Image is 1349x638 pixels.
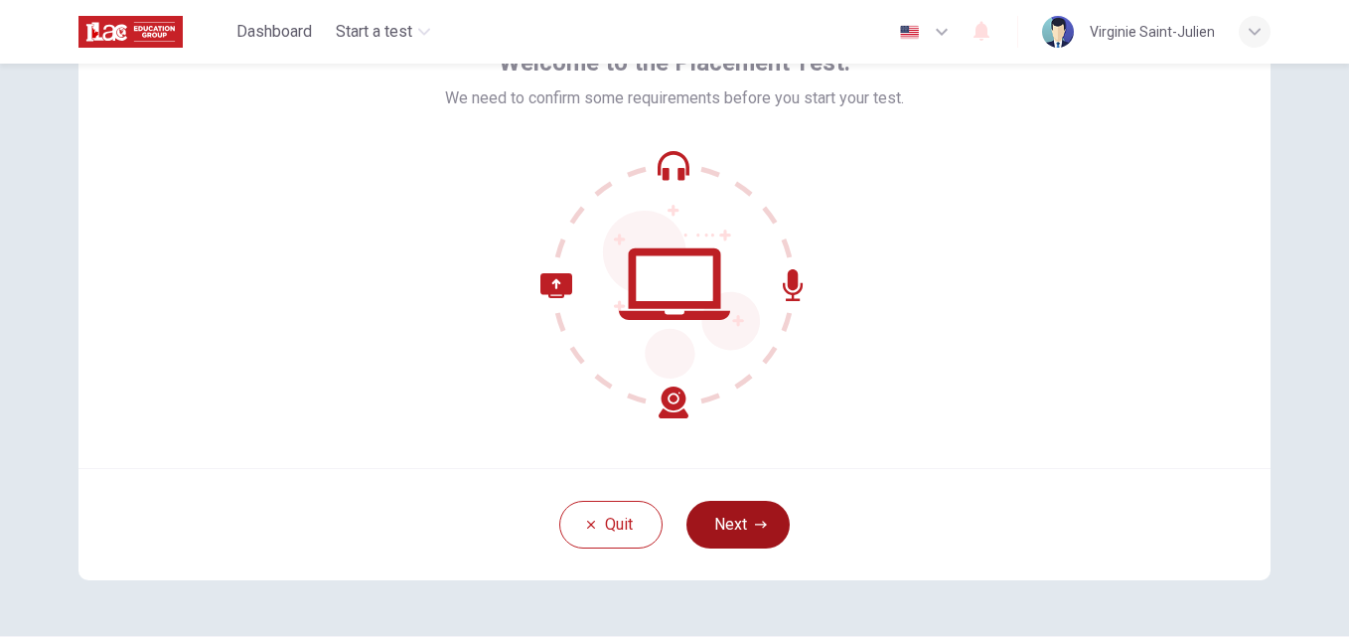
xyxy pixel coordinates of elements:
button: Next [686,501,790,549]
img: en [897,25,922,40]
img: Profile picture [1042,16,1074,48]
button: Dashboard [228,14,320,50]
a: ILAC logo [78,12,228,52]
img: ILAC logo [78,12,183,52]
span: Start a test [336,20,412,44]
div: Virginie Saint-Julien [1090,20,1215,44]
button: Quit [559,501,663,549]
span: Dashboard [236,20,312,44]
span: We need to confirm some requirements before you start your test. [445,86,904,110]
button: Start a test [328,14,438,50]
